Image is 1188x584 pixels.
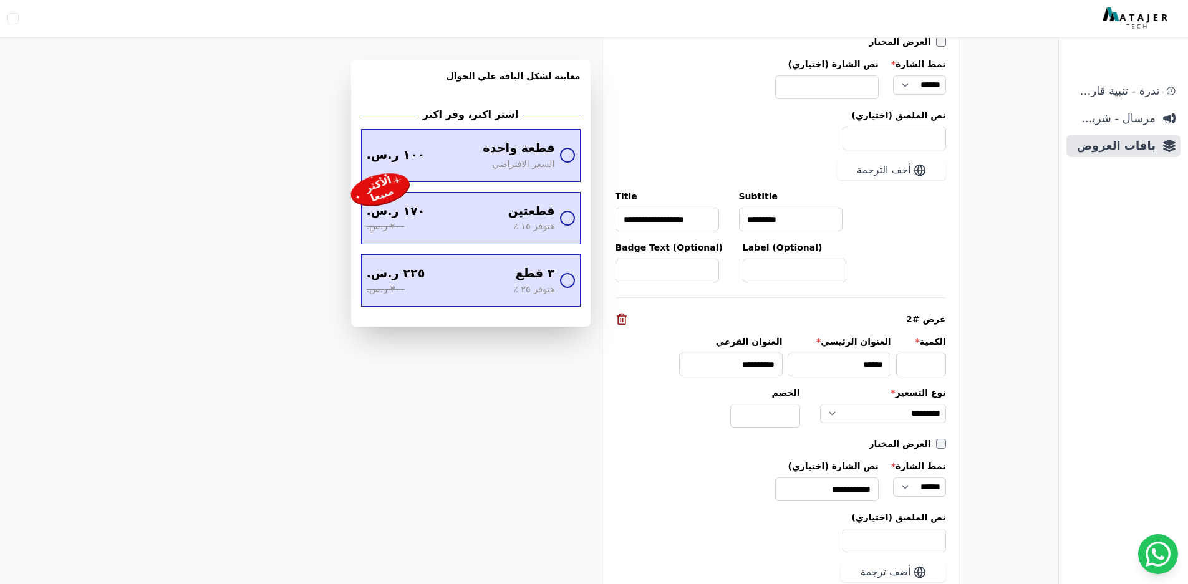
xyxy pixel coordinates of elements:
[367,146,425,165] span: ١٠٠ ر.س.
[423,107,518,122] h2: اشتر اكثر، وفر اكثر
[616,190,719,203] label: Title
[743,241,846,254] label: Label (Optional)
[616,241,723,254] label: Badge Text (Optional)
[361,174,398,206] div: الأكثر مبيعا
[616,109,946,122] label: نص الملصق (اختياري)
[513,220,555,234] span: هتوفر ١٥ ٪
[616,313,946,325] div: عرض #2
[367,265,425,283] span: ٢٢٥ ر.س.
[739,190,843,203] label: Subtitle
[367,220,405,234] span: ٢٠٠ ر.س.
[857,163,911,178] span: أخف الترجمة
[513,283,555,297] span: هتوفر ٢٥ ٪
[820,386,946,399] label: نوع التسعير
[516,265,555,283] span: ٣ قطع
[730,386,800,399] label: الخصم
[837,160,946,180] button: أخف الترجمة
[1103,7,1171,30] img: MatajerTech Logo
[891,58,946,70] label: نمط الشارة
[775,460,879,472] label: نص الشارة (اختياري)
[492,158,554,171] span: السعر الافتراضي
[896,335,946,348] label: الكمية
[679,335,783,348] label: العنوان الفرعي
[891,460,946,472] label: نمط الشارة
[861,565,911,580] span: أضف ترجمة
[1071,82,1159,100] span: ندرة - تنبية قارب علي النفاذ
[1071,137,1156,155] span: باقات العروض
[367,203,425,221] span: ١٧٠ ر.س.
[788,335,891,348] label: العنوان الرئيسي
[1071,110,1156,127] span: مرسال - شريط دعاية
[775,58,879,70] label: نص الشارة (اختياري)
[508,203,554,221] span: قطعتين
[367,283,405,297] span: ٣٠٠ ر.س.
[616,511,946,524] label: نص الملصق (اختياري)
[869,438,936,450] label: العرض المختار
[361,70,581,97] h3: معاينة لشكل الباقه علي الجوال
[483,140,554,158] span: قطعة واحدة
[841,562,946,582] button: أضف ترجمة
[869,36,936,48] label: العرض المختار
